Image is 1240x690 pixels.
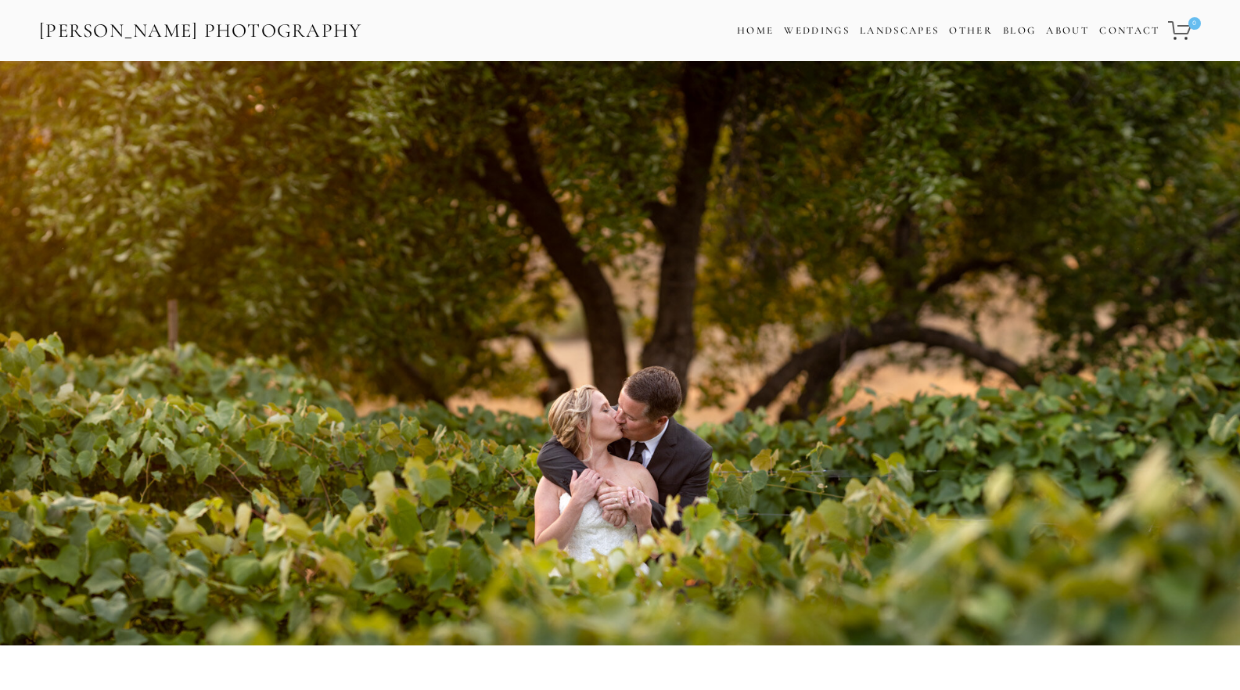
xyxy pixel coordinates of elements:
a: Blog [1003,20,1036,42]
a: Contact [1099,20,1159,42]
a: Other [949,24,993,37]
a: Landscapes [860,24,939,37]
a: Weddings [784,24,850,37]
a: Home [737,20,774,42]
a: About [1046,20,1089,42]
a: [PERSON_NAME] Photography [38,13,364,49]
span: 0 [1188,17,1201,30]
a: 0 items in cart [1166,12,1202,49]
